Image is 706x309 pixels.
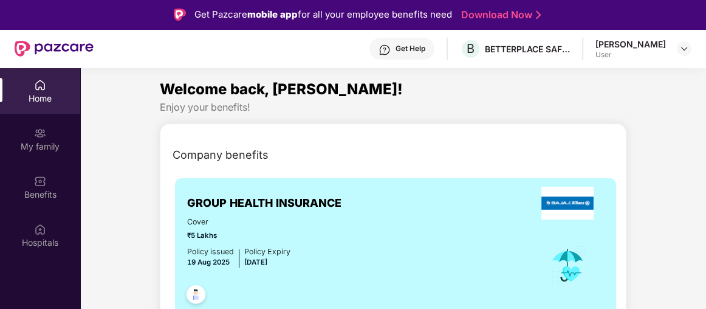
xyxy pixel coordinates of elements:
strong: mobile app [247,9,298,20]
div: [PERSON_NAME] [595,38,666,50]
div: User [595,50,666,60]
div: Policy Expiry [244,246,290,258]
a: Download Now [461,9,537,21]
span: Welcome back, [PERSON_NAME]! [160,80,403,98]
img: insurerLogo [541,187,594,220]
span: GROUP HEALTH INSURANCE [187,195,341,212]
div: Enjoy your benefits! [160,101,627,114]
img: icon [548,245,588,285]
div: Policy issued [187,246,234,258]
img: svg+xml;base64,PHN2ZyBpZD0iQmVuZWZpdHMiIHhtbG5zPSJodHRwOi8vd3d3LnczLm9yZy8yMDAwL3N2ZyIgd2lkdGg9Ij... [34,175,46,187]
span: Company benefits [173,147,269,164]
img: Stroke [536,9,541,21]
div: BETTERPLACE SAFETY SOLUTIONS PRIVATE LIMITED [485,43,570,55]
img: svg+xml;base64,PHN2ZyBpZD0iSG9tZSIgeG1sbnM9Imh0dHA6Ly93d3cudzMub3JnLzIwMDAvc3ZnIiB3aWR0aD0iMjAiIG... [34,79,46,91]
img: svg+xml;base64,PHN2ZyB3aWR0aD0iMjAiIGhlaWdodD0iMjAiIHZpZXdCb3g9IjAgMCAyMCAyMCIgZmlsbD0ibm9uZSIgeG... [34,127,46,139]
div: Get Help [396,44,425,54]
span: Cover [187,216,290,228]
span: B [467,41,475,56]
span: 19 Aug 2025 [187,258,230,266]
img: New Pazcare Logo [15,41,94,57]
img: Logo [174,9,186,21]
img: svg+xml;base64,PHN2ZyBpZD0iRHJvcGRvd24tMzJ4MzIiIHhtbG5zPSJodHRwOi8vd3d3LnczLm9yZy8yMDAwL3N2ZyIgd2... [679,44,689,54]
img: svg+xml;base64,PHN2ZyBpZD0iSGVscC0zMngzMiIgeG1sbnM9Imh0dHA6Ly93d3cudzMub3JnLzIwMDAvc3ZnIiB3aWR0aD... [379,44,391,56]
span: ₹5 Lakhs [187,230,290,241]
div: Get Pazcare for all your employee benefits need [194,7,452,22]
span: [DATE] [244,258,267,266]
img: svg+xml;base64,PHN2ZyBpZD0iSG9zcGl0YWxzIiB4bWxucz0iaHR0cDovL3d3dy53My5vcmcvMjAwMC9zdmciIHdpZHRoPS... [34,223,46,235]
